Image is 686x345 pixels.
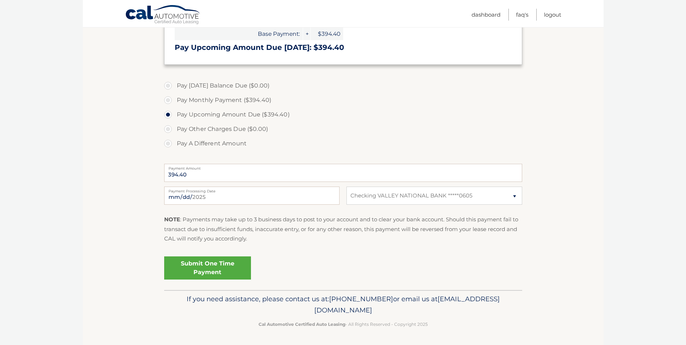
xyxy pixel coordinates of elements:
label: Pay [DATE] Balance Due ($0.00) [164,78,522,93]
label: Payment Processing Date [164,187,340,192]
a: Dashboard [472,9,500,21]
p: If you need assistance, please contact us at: or email us at [169,293,517,316]
a: FAQ's [516,9,528,21]
input: Payment Date [164,187,340,205]
label: Pay Upcoming Amount Due ($394.40) [164,107,522,122]
label: Payment Amount [164,164,522,170]
a: Submit One Time Payment [164,256,251,280]
input: Payment Amount [164,164,522,182]
span: [PHONE_NUMBER] [329,295,393,303]
label: Pay A Different Amount [164,136,522,151]
label: Pay Monthly Payment ($394.40) [164,93,522,107]
strong: Cal Automotive Certified Auto Leasing [259,321,345,327]
span: $394.40 [311,27,343,40]
span: Base Payment: [175,27,303,40]
strong: NOTE [164,216,180,223]
span: + [303,27,310,40]
a: Cal Automotive [125,5,201,26]
label: Pay Other Charges Due ($0.00) [164,122,522,136]
a: Logout [544,9,561,21]
p: : Payments may take up to 3 business days to post to your account and to clear your bank account.... [164,215,522,243]
h3: Pay Upcoming Amount Due [DATE]: $394.40 [175,43,512,52]
p: - All Rights Reserved - Copyright 2025 [169,320,517,328]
